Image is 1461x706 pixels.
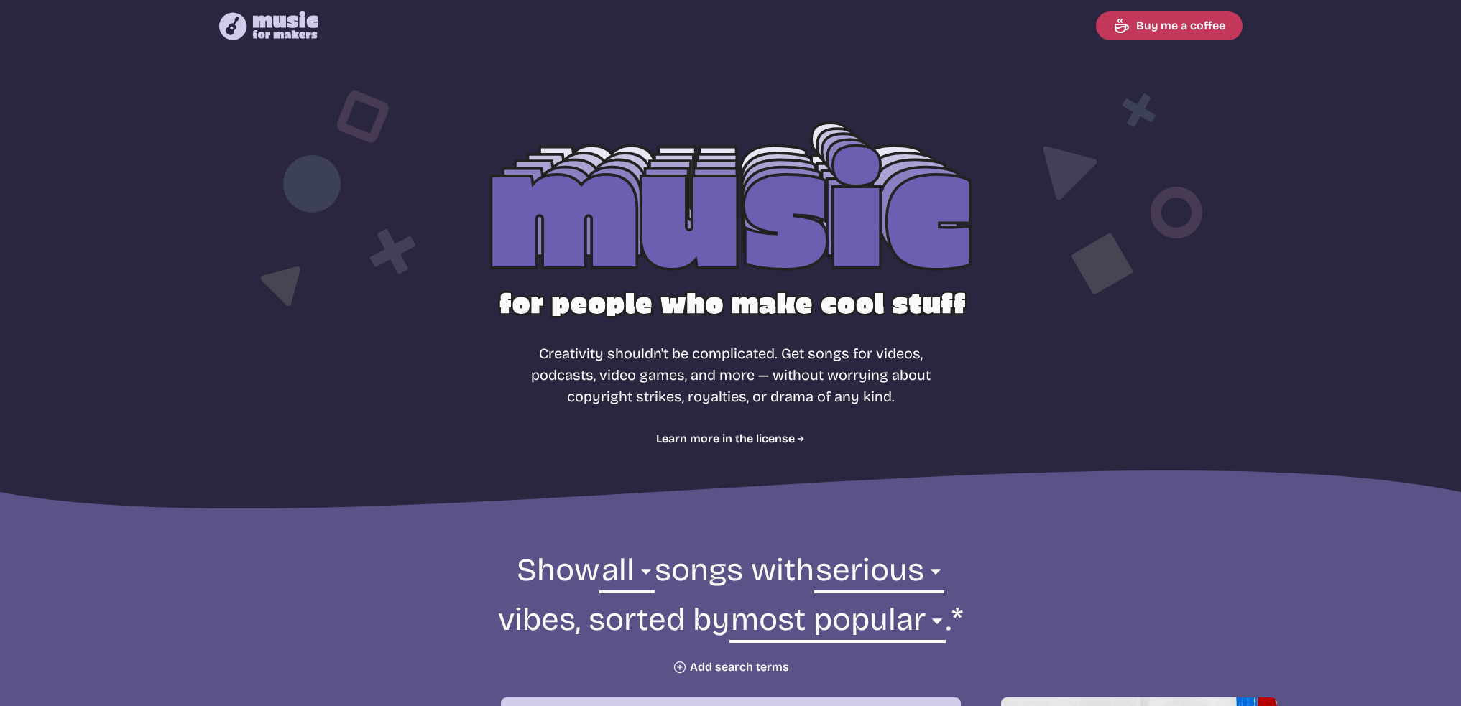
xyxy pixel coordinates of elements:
[673,660,789,674] button: Add search terms
[599,549,654,599] select: genre
[814,549,944,599] select: vibe
[340,549,1122,674] form: Show songs with vibes, sorted by .
[1096,11,1243,40] a: Buy me a coffee
[656,430,805,447] a: Learn more in the license
[729,599,946,649] select: sorting
[524,343,938,407] p: Creativity shouldn't be complicated. Get songs for videos, podcasts, video games, and more — with...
